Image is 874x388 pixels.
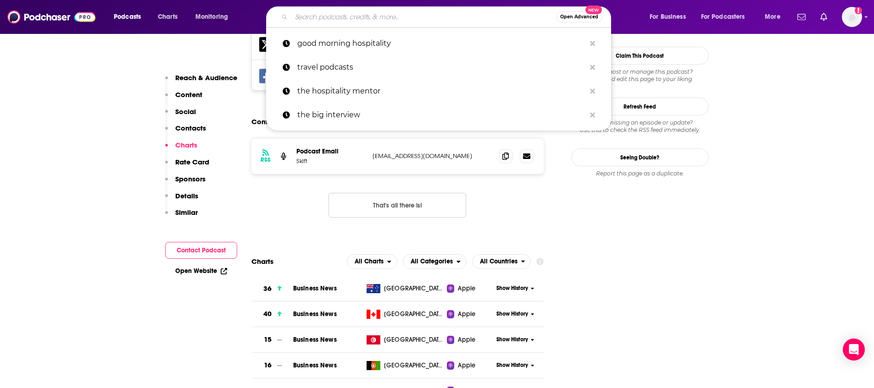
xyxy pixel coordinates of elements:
a: Seeing Double? [571,148,709,166]
h2: Charts [251,257,273,266]
a: good morning hospitality [266,32,611,55]
div: Search podcasts, credits, & more... [275,6,620,27]
a: the big interview [266,103,611,127]
span: Apple [458,361,475,370]
span: Show History [496,310,528,318]
a: the hospitality mentor [266,79,611,103]
button: Contacts [165,124,206,141]
button: open menu [643,10,697,24]
a: Business News [293,310,337,318]
button: Open AdvancedNew [556,11,602,22]
a: travel podcasts [266,55,611,79]
button: Content [165,90,202,107]
button: Claim This Podcast [571,47,709,65]
button: Refresh Feed [571,98,709,115]
a: Business News [293,284,337,292]
span: Afghanistan [384,361,444,370]
button: open menu [403,254,467,269]
span: Open Advanced [560,15,598,19]
a: Business News [293,336,337,344]
p: Content [175,90,202,99]
span: Apple [458,335,475,344]
div: Claim and edit this page to your liking. [571,68,709,83]
button: Show profile menu [842,7,862,27]
span: For Podcasters [701,11,745,23]
h3: 15 [264,334,272,345]
button: open menu [189,10,240,24]
a: Charts [152,10,183,24]
a: Business News [293,361,337,369]
button: Details [165,191,198,208]
a: [GEOGRAPHIC_DATA] [363,284,447,293]
p: travel podcasts [297,55,585,79]
span: Canada [384,310,444,319]
h3: 40 [263,309,272,319]
span: Show History [496,361,528,369]
div: Are we missing an episode or update? Use this to check the RSS feed immediately. [571,119,709,134]
a: Show notifications dropdown [817,9,831,25]
button: open menu [758,10,792,24]
p: the hospitality mentor [297,79,585,103]
input: Search podcasts, credits, & more... [291,10,556,24]
button: Similar [165,208,198,225]
a: [GEOGRAPHIC_DATA] [363,335,447,344]
p: Skift [296,157,365,165]
a: Apple [447,284,493,293]
button: Reach & Audience [165,73,237,90]
span: Tunisia [384,335,444,344]
button: Contact Podcast [165,242,237,259]
button: open menu [695,10,758,24]
p: Contacts [175,124,206,132]
svg: Add a profile image [855,7,862,14]
p: [EMAIL_ADDRESS][DOMAIN_NAME] [373,152,492,160]
button: Sponsors [165,175,206,191]
span: Australia [384,284,444,293]
p: Podcast Email [296,148,365,155]
div: Open Intercom Messenger [843,339,865,361]
button: Charts [165,141,197,158]
a: Apple [447,335,493,344]
h3: 16 [264,360,272,371]
a: Open Website [175,267,227,275]
img: User Profile [842,7,862,27]
button: Show History [493,284,537,292]
button: open menu [107,10,153,24]
span: More [765,11,780,23]
span: Logged in as helenma123 [842,7,862,27]
button: open menu [347,254,397,269]
p: Reach & Audience [175,73,237,82]
span: New [585,5,602,14]
h3: RSS [261,156,271,164]
button: Social [165,107,196,124]
span: All Categories [411,258,453,265]
button: Show History [493,361,537,369]
h2: Platforms [347,254,397,269]
span: For Business [650,11,686,23]
a: [GEOGRAPHIC_DATA] [363,361,447,370]
a: 36 [251,276,293,301]
span: Podcasts [114,11,141,23]
a: Apple [447,310,493,319]
span: Apple [458,310,475,319]
span: Do you host or manage this podcast? [571,68,709,76]
span: Monitoring [195,11,228,23]
h2: Contacts [251,113,282,131]
a: 40 [251,301,293,327]
h2: Categories [403,254,467,269]
span: Charts [158,11,178,23]
div: Report this page as a duplicate. [571,170,709,177]
h2: Countries [472,254,531,269]
p: Similar [175,208,198,217]
button: Show History [493,310,537,318]
a: [GEOGRAPHIC_DATA] [363,310,447,319]
p: Details [175,191,198,200]
span: Show History [496,336,528,344]
a: Show notifications dropdown [794,9,809,25]
img: Podchaser - Follow, Share and Rate Podcasts [7,8,95,26]
span: Show History [496,284,528,292]
a: 15 [251,327,293,352]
